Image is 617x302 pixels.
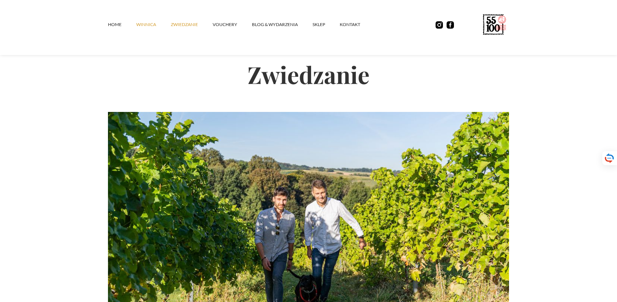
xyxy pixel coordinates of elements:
a: ZWIEDZANIE [171,14,213,36]
a: vouchery [213,14,252,36]
a: Home [108,14,136,36]
a: SKLEP [313,14,340,36]
a: Blog & Wydarzenia [252,14,313,36]
a: winnica [136,14,171,36]
a: kontakt [340,14,375,36]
